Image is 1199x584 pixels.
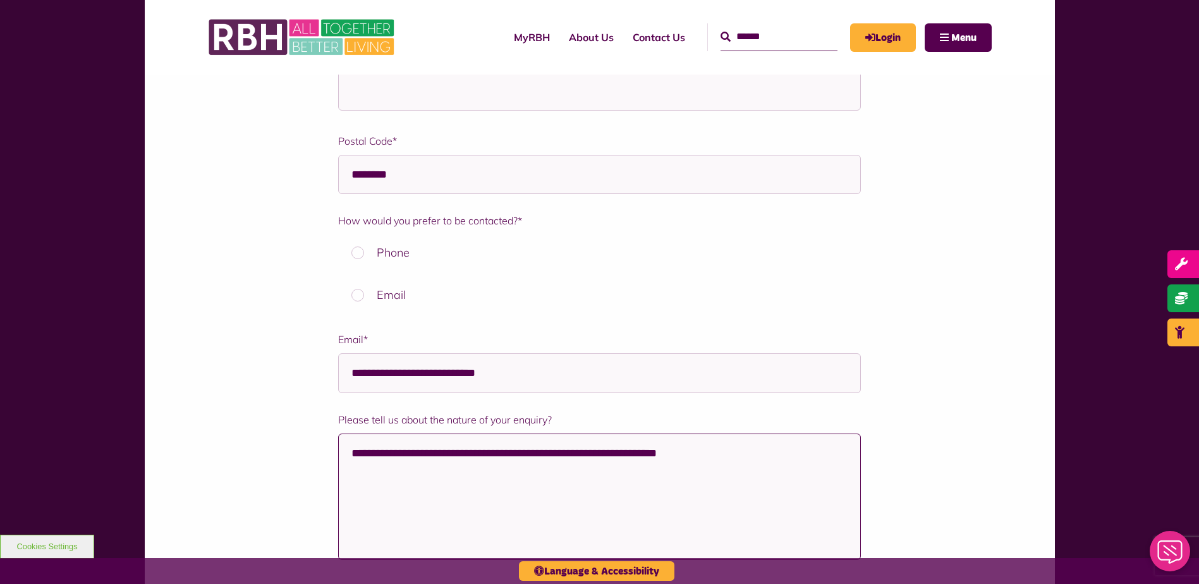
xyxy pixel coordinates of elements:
iframe: Netcall Web Assistant for live chat [1142,527,1199,584]
label: Phone [338,234,861,271]
label: How would you prefer to be contacted? [338,213,861,228]
label: Email [338,332,861,347]
button: Navigation [925,23,992,52]
a: About Us [559,20,623,54]
a: MyRBH [504,20,559,54]
span: Menu [951,33,977,43]
button: Language & Accessibility [519,561,674,581]
img: RBH [208,13,398,62]
label: Postal Code [338,133,861,149]
label: Email [338,277,861,313]
a: Contact Us [623,20,695,54]
a: MyRBH [850,23,916,52]
input: Search [721,23,837,51]
label: Please tell us about the nature of your enquiry? [338,412,861,427]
